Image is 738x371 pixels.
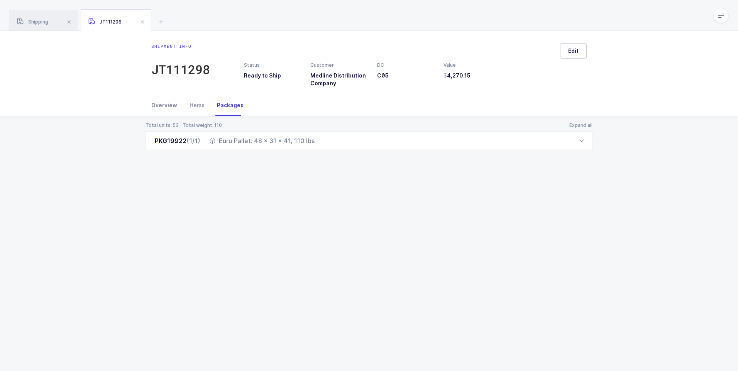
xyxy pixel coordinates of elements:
span: JT111298 [88,19,122,25]
div: Euro Pallet: 48 x 31 x 41, 110 lbs [210,136,315,145]
div: PKG19922 [155,136,200,145]
div: PKG19922(1/1) Euro Pallet: 48 x 31 x 41, 110 lbs [145,132,593,150]
h3: Medline Distribution Company [310,72,367,87]
h3: Ready to Ship [244,72,301,79]
div: Packages [211,95,244,116]
span: 4,270.15 [443,72,471,79]
div: Overview [151,95,183,116]
div: DC [377,62,434,69]
div: Customer [310,62,367,69]
div: Shipment info [151,43,210,49]
button: Edit [560,43,587,59]
div: Items [183,95,211,116]
span: Shipping [17,19,48,25]
span: Edit [568,47,579,55]
h3: C05 [377,72,434,79]
div: Value [443,62,501,69]
span: (1/1) [186,137,200,145]
button: Expand all [569,122,593,128]
div: Status [244,62,301,69]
